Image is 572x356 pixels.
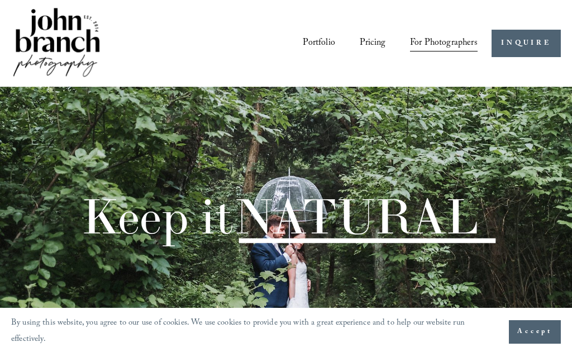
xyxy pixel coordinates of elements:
[11,6,102,81] img: John Branch IV Photography
[410,35,478,52] span: For Photographers
[233,185,478,247] span: NATURAL
[81,192,478,241] h1: Keep it
[303,34,335,53] a: Portfolio
[410,34,478,53] a: folder dropdown
[11,316,498,348] p: By using this website, you agree to our use of cookies. We use cookies to provide you with a grea...
[509,320,561,344] button: Accept
[360,34,385,53] a: Pricing
[517,326,552,338] span: Accept
[492,30,560,57] a: INQUIRE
